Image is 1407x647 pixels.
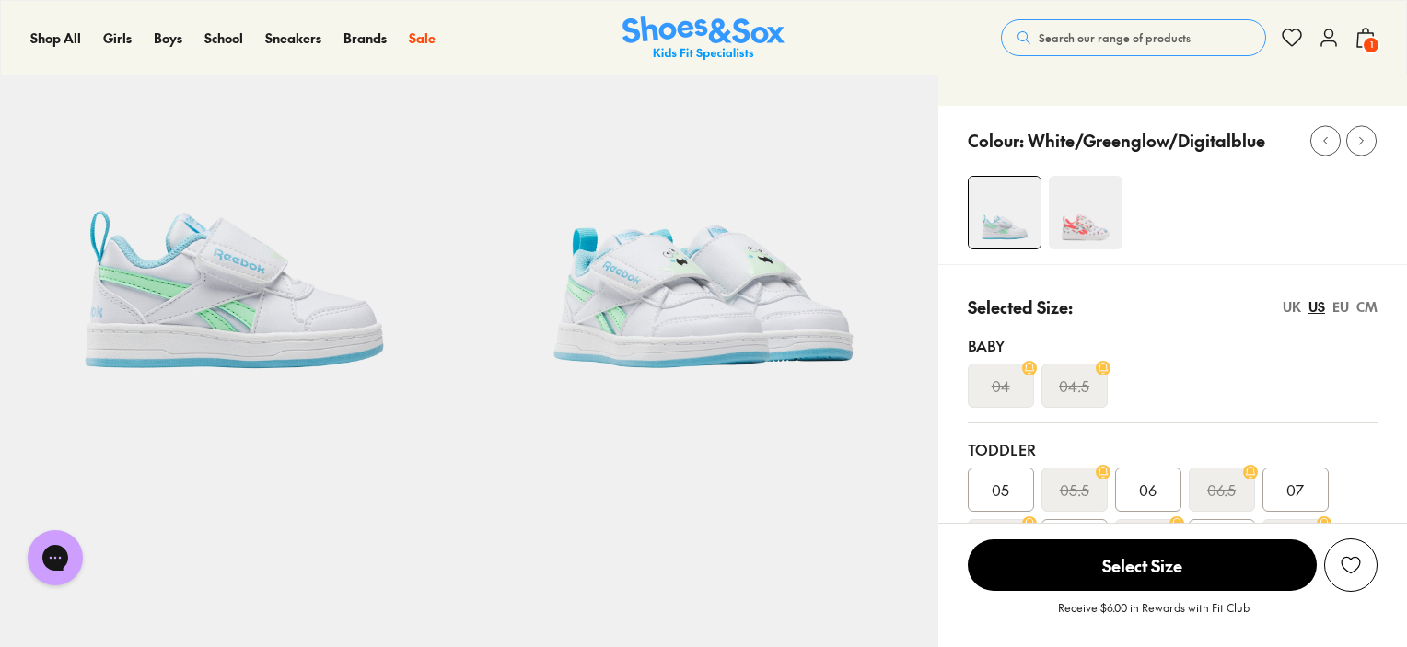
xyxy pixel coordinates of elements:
[968,538,1317,592] button: Select Size
[1139,479,1157,501] span: 06
[1283,297,1301,317] div: UK
[1332,297,1349,317] div: EU
[154,29,182,48] a: Boys
[968,334,1378,356] div: Baby
[1001,19,1266,56] button: Search our range of products
[1028,128,1265,153] p: White/Greenglow/Digitalblue
[30,29,81,48] a: Shop All
[1356,297,1378,317] div: CM
[343,29,387,48] a: Brands
[409,29,436,48] a: Sale
[968,539,1317,591] span: Select Size
[409,29,436,47] span: Sale
[204,29,243,48] a: School
[969,177,1041,248] img: 4-564044_1
[992,375,1010,397] s: 04
[1355,17,1377,58] button: 1
[968,128,1024,153] p: Colour:
[103,29,132,47] span: Girls
[265,29,321,47] span: Sneakers
[992,479,1009,501] span: 05
[154,29,182,47] span: Boys
[1059,375,1089,397] s: 04.5
[1286,479,1304,501] span: 07
[103,29,132,48] a: Girls
[1308,297,1325,317] div: US
[622,16,785,61] img: SNS_Logo_Responsive.svg
[18,524,92,592] iframe: Gorgias live chat messenger
[1060,479,1089,501] s: 05.5
[30,29,81,47] span: Shop All
[622,16,785,61] a: Shoes & Sox
[968,438,1378,460] div: Toddler
[204,29,243,47] span: School
[1324,538,1378,592] button: Add to Wishlist
[343,29,387,47] span: Brands
[1049,176,1122,249] img: 4-558060_1
[968,295,1073,319] p: Selected Size:
[1362,36,1380,54] span: 1
[1039,29,1191,46] span: Search our range of products
[265,29,321,48] a: Sneakers
[1058,599,1250,632] p: Receive $6.00 in Rewards with Fit Club
[1207,479,1236,501] s: 06.5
